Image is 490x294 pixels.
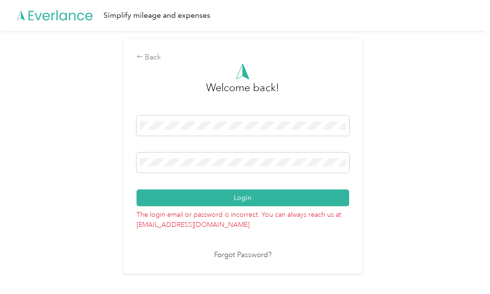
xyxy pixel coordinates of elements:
button: Login [137,189,349,206]
div: Simplify mileage and expenses [103,10,210,22]
a: Forgot Password? [214,250,272,261]
div: Back [137,52,349,63]
h3: greeting [206,80,279,106]
p: The login email or password is incorrect. You can always reach us at [EMAIL_ADDRESS][DOMAIN_NAME] [137,206,349,230]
